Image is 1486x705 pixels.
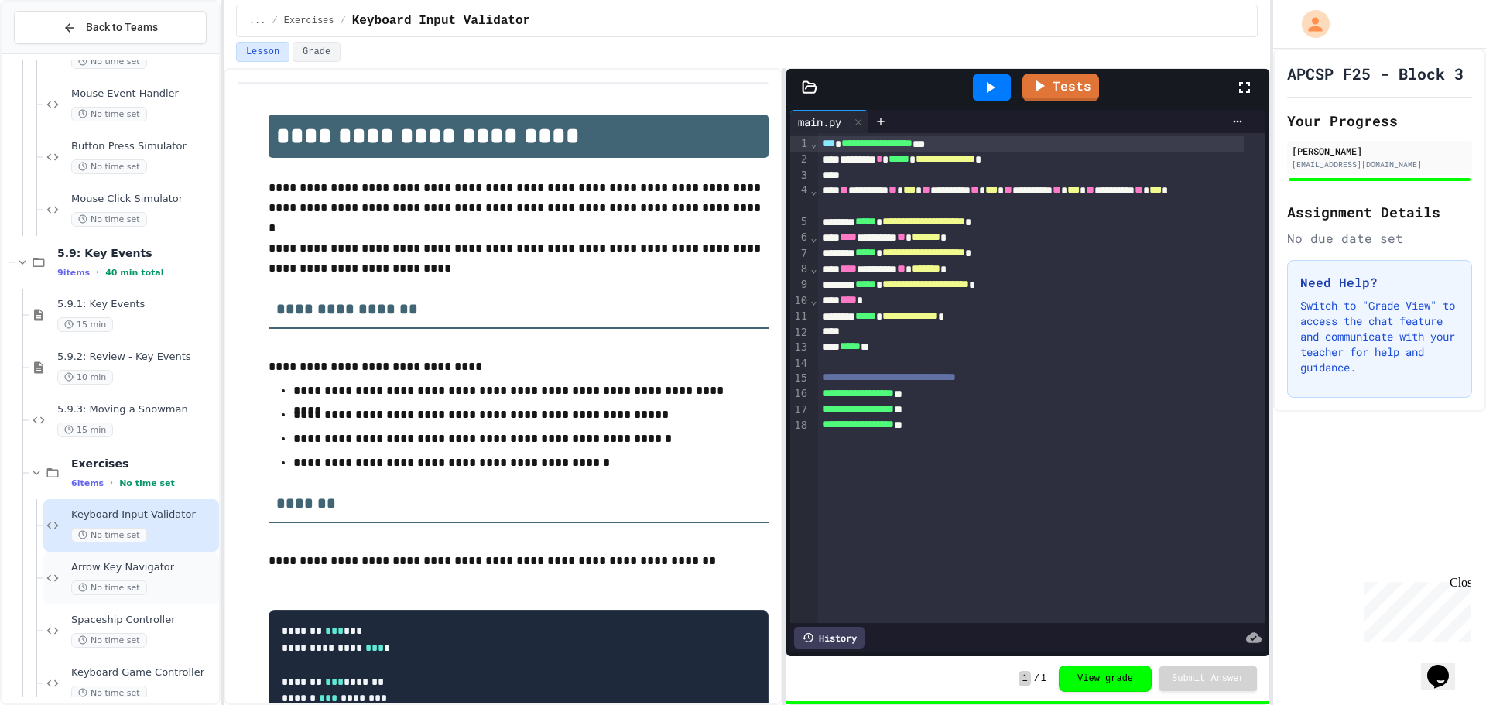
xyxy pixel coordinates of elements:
a: Tests [1022,74,1099,101]
div: 13 [790,340,810,355]
div: 8 [790,262,810,277]
div: main.py [790,114,849,130]
div: 10 [790,293,810,309]
div: My Account [1286,6,1334,42]
button: Grade [293,42,341,62]
div: History [794,627,865,649]
h2: Assignment Details [1287,201,1472,223]
div: Chat with us now!Close [6,6,107,98]
h3: Need Help? [1300,273,1459,292]
span: 5.9.3: Moving a Snowman [57,403,216,416]
span: Fold line [810,294,817,306]
span: Keyboard Input Validator [352,12,530,30]
button: Lesson [236,42,289,62]
span: Fold line [810,231,817,244]
span: Spaceship Controller [71,614,216,627]
span: Button Press Simulator [71,140,216,153]
button: Submit Answer [1159,666,1257,691]
button: Back to Teams [14,11,207,44]
span: Fold line [810,137,817,149]
span: 5.9: Key Events [57,246,216,260]
span: No time set [71,212,147,227]
span: Exercises [71,457,216,471]
div: 15 [790,371,810,386]
span: Mouse Click Simulator [71,193,216,206]
span: Back to Teams [86,19,158,36]
div: 1 [790,136,810,152]
h2: Your Progress [1287,110,1472,132]
span: 15 min [57,317,113,332]
span: No time set [71,580,147,595]
div: 18 [790,418,810,433]
span: 10 min [57,370,113,385]
span: 1 [1019,671,1030,686]
div: 2 [790,152,810,167]
span: Submit Answer [1172,672,1245,685]
iframe: chat widget [1358,576,1471,642]
span: 40 min total [105,268,163,278]
span: Mouse Event Handler [71,87,216,101]
span: • [110,477,113,489]
span: No time set [71,107,147,121]
div: No due date set [1287,229,1472,248]
div: main.py [790,110,868,133]
span: Fold line [810,184,817,197]
div: 17 [790,402,810,418]
div: 11 [790,309,810,324]
span: / [272,15,278,27]
div: 6 [790,230,810,245]
div: [EMAIL_ADDRESS][DOMAIN_NAME] [1292,159,1467,170]
span: 15 min [57,423,113,437]
div: 3 [790,168,810,183]
span: No time set [71,54,147,69]
button: View grade [1059,666,1152,692]
h1: APCSP F25 - Block 3 [1287,63,1464,84]
span: No time set [119,478,175,488]
span: No time set [71,528,147,542]
div: 12 [790,325,810,341]
span: No time set [71,686,147,700]
div: 16 [790,386,810,402]
span: ... [249,15,266,27]
div: 4 [790,183,810,214]
div: 7 [790,246,810,262]
span: 1 [1041,672,1046,685]
span: / [341,15,346,27]
span: Exercises [284,15,334,27]
span: Keyboard Input Validator [71,508,216,522]
span: 5.9.1: Key Events [57,298,216,311]
div: 9 [790,277,810,293]
p: Switch to "Grade View" to access the chat feature and communicate with your teacher for help and ... [1300,298,1459,375]
div: [PERSON_NAME] [1292,144,1467,158]
span: Fold line [810,262,817,275]
span: Arrow Key Navigator [71,561,216,574]
iframe: chat widget [1421,643,1471,690]
span: / [1034,672,1039,685]
div: 5 [790,214,810,230]
span: • [96,266,99,279]
span: No time set [71,159,147,174]
span: 5.9.2: Review - Key Events [57,351,216,364]
span: 6 items [71,478,104,488]
div: 14 [790,356,810,371]
span: Keyboard Game Controller [71,666,216,679]
span: No time set [71,633,147,648]
span: 9 items [57,268,90,278]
